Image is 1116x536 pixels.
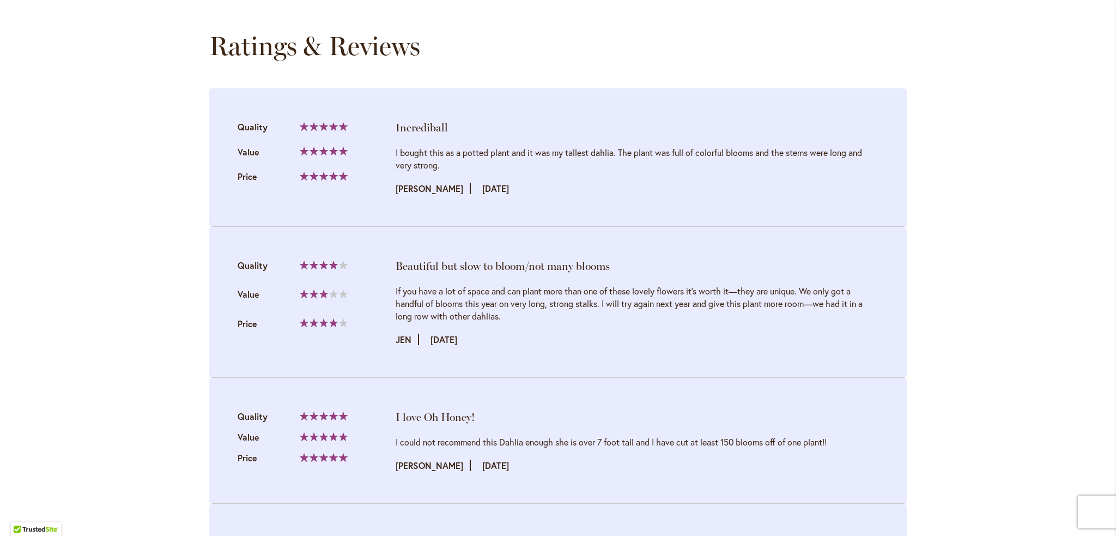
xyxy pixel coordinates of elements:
[209,30,420,62] strong: Ratings & Reviews
[396,436,878,448] div: I could not recommend this Dahlia enough she is over 7 foot tall and I have cut at least 150 bloo...
[300,412,348,420] div: 100%
[238,260,268,271] span: Quality
[238,431,259,443] span: Value
[430,334,457,345] time: [DATE]
[396,146,878,171] div: I bought this as a potted plant and it was my tallest dahlia. The plant was full of colorful bloo...
[396,460,471,471] strong: [PERSON_NAME]
[238,452,257,463] span: Price
[396,334,419,345] strong: JEN
[482,183,509,194] time: [DATE]
[396,258,878,274] div: Beautiful but slow to bloom/not many blooms
[396,120,878,135] div: Incrediball
[482,460,509,471] time: [DATE]
[238,146,259,158] span: Value
[8,497,39,528] iframe: Launch Accessibility Center
[238,318,257,329] span: Price
[238,171,257,182] span: Price
[396,285,878,322] div: If you have a lot of space and can plant more than one of these lovely flowers it’s worth it—they...
[300,172,348,180] div: 100%
[396,183,471,194] strong: [PERSON_NAME]
[238,288,259,300] span: Value
[396,409,878,425] div: I love Oh Honey!
[300,432,348,441] div: 100%
[238,121,268,133] span: Quality
[300,453,348,462] div: 100%
[238,411,268,422] span: Quality
[300,261,348,269] div: 80%
[300,122,348,131] div: 100%
[300,318,348,327] div: 80%
[300,147,348,155] div: 100%
[300,290,348,298] div: 60%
